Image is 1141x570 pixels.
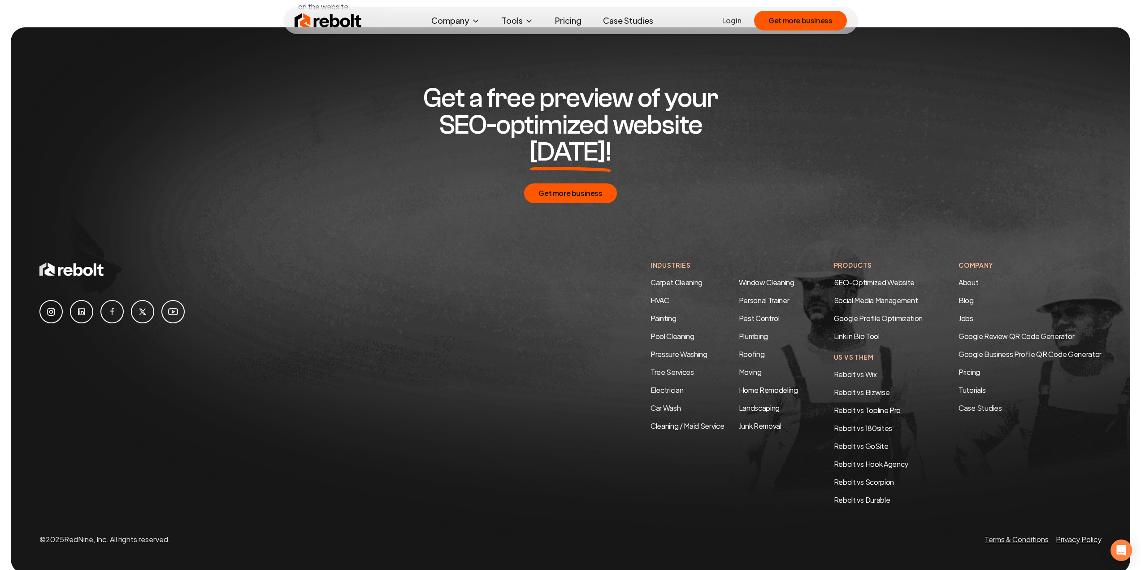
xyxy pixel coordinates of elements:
[834,405,901,415] a: Rebolt vs Topline Pro
[739,296,790,305] a: Personal Trainer
[834,296,918,305] a: Social Media Management
[985,535,1049,544] a: Terms & Conditions
[739,349,765,359] a: Roofing
[754,11,846,30] button: Get more business
[651,261,798,270] h4: Industries
[834,331,880,341] a: Link in Bio Tool
[596,12,660,30] a: Case Studies
[739,331,768,341] a: Plumbing
[834,313,923,323] a: Google Profile Optimization
[39,534,170,545] p: © 2025 RedNine, Inc. All rights reserved.
[959,261,1102,270] h4: Company
[524,183,616,203] button: Get more business
[739,278,794,287] a: Window Cleaning
[399,85,743,165] h2: Get a free preview of your SEO-optimized website
[739,367,762,377] a: Moving
[959,367,1102,378] a: Pricing
[834,459,908,469] a: Rebolt vs Hook Agency
[739,421,781,431] a: Junk Removal
[959,296,974,305] a: Blog
[834,387,890,397] a: Rebolt vs Bizwise
[651,331,694,341] a: Pool Cleaning
[651,421,725,431] a: Cleaning / Maid Service
[834,495,890,505] a: Rebolt vs Durable
[959,278,978,287] a: About
[959,331,1074,341] a: Google Review QR Code Generator
[834,477,894,487] a: Rebolt vs Scorpion
[739,403,780,413] a: Landscaping
[1111,540,1132,561] div: Open Intercom Messenger
[651,403,681,413] a: Car Wash
[651,313,676,323] a: Painting
[530,139,611,165] span: [DATE]!
[959,403,1102,413] a: Case Studies
[424,12,487,30] button: Company
[834,278,915,287] a: SEO-Optimized Website
[834,423,892,433] a: Rebolt vs 180sites
[959,313,973,323] a: Jobs
[834,352,923,362] h4: Us Vs Them
[11,27,1130,558] img: Footer construction
[1056,535,1102,544] a: Privacy Policy
[651,349,707,359] a: Pressure Washing
[548,12,589,30] a: Pricing
[722,15,742,26] a: Login
[739,313,780,323] a: Pest Control
[651,385,683,395] a: Electrician
[959,385,1102,396] a: Tutorials
[651,278,703,287] a: Carpet Cleaning
[495,12,541,30] button: Tools
[959,349,1102,359] a: Google Business Profile QR Code Generator
[739,385,798,395] a: Home Remodeling
[295,12,362,30] img: Rebolt Logo
[834,441,889,451] a: Rebolt vs GoSite
[834,370,877,379] a: Rebolt vs Wix
[651,296,669,305] a: HVAC
[834,261,923,270] h4: Products
[651,367,694,377] a: Tree Services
